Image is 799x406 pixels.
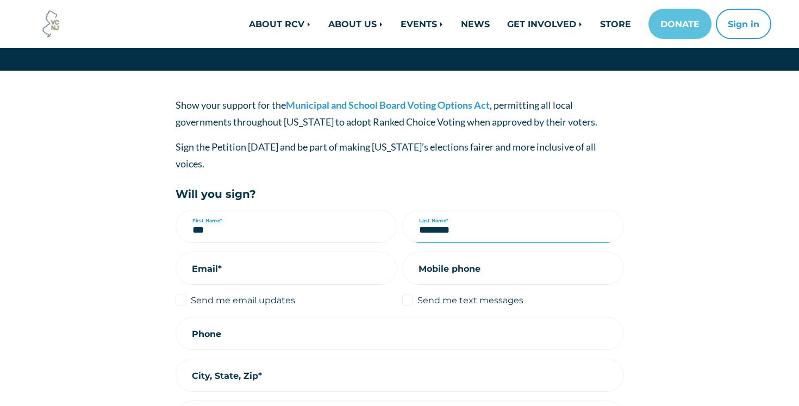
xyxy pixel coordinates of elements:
[498,13,591,35] a: GET INVOLVED
[716,9,771,39] button: Sign in or sign up
[36,9,66,39] img: Voter Choice NJ
[286,99,490,111] a: Municipal and School Board Voting Options Act
[176,188,624,201] h5: Will you sign?
[452,13,498,35] a: NEWS
[591,13,640,35] a: STORE
[392,13,452,35] a: EVENTS
[176,99,597,128] span: Show your support for the , permitting all local governments throughout [US_STATE] to adopt Ranke...
[320,13,392,35] a: ABOUT US
[191,293,295,307] label: Send me email updates
[417,293,523,307] label: Send me text messages
[240,13,320,35] a: ABOUT RCV
[167,9,771,39] nav: Main navigation
[648,9,711,39] a: DONATE
[176,141,596,170] span: Sign the Petition [DATE] and be part of making [US_STATE]’s elections fairer and more inclusive o...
